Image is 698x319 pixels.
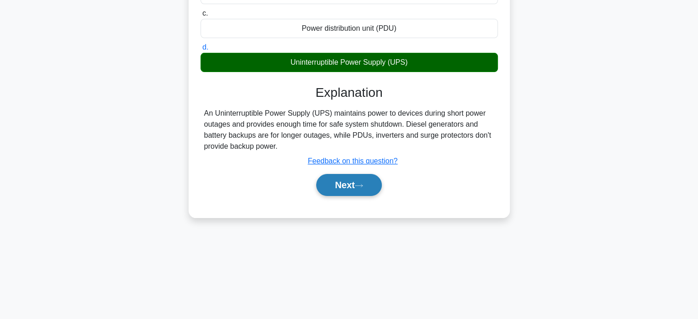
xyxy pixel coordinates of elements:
h3: Explanation [206,85,492,101]
button: Next [316,174,382,196]
div: An Uninterruptible Power Supply (UPS) maintains power to devices during short power outages and p... [204,108,494,152]
span: c. [202,9,208,17]
span: d. [202,43,208,51]
a: Feedback on this question? [308,157,398,165]
div: Uninterruptible Power Supply (UPS) [201,53,498,72]
div: Power distribution unit (PDU) [201,19,498,38]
